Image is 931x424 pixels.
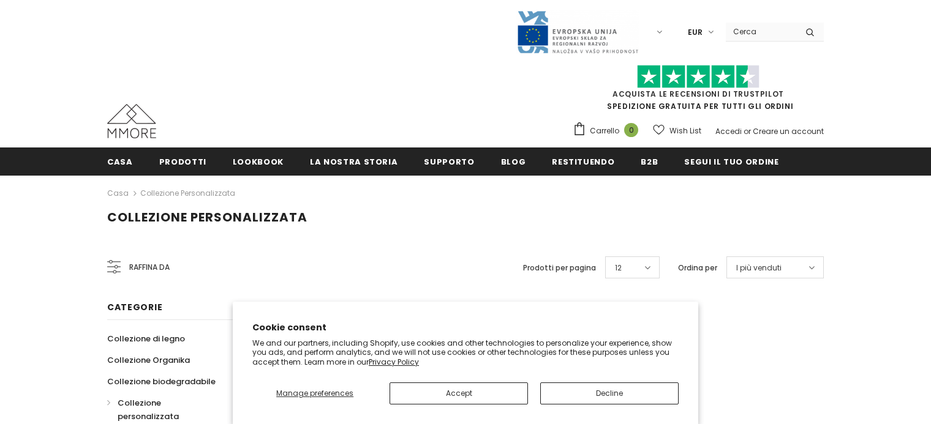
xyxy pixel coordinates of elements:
span: Lookbook [233,156,284,168]
span: Raffina da [129,261,170,274]
a: Privacy Policy [369,357,419,367]
span: Restituendo [552,156,614,168]
a: Collezione biodegradabile [107,371,216,392]
a: supporto [424,147,474,175]
label: Prodotti per pagina [523,262,596,274]
h2: Cookie consent [252,321,679,334]
a: Lookbook [233,147,284,175]
a: Accedi [715,126,742,136]
span: or [744,126,751,136]
a: Carrello 0 [573,122,644,140]
button: Accept [390,382,528,404]
a: Restituendo [552,147,614,175]
a: Collezione di legno [107,328,185,349]
span: 0 [624,123,638,137]
span: Carrello [590,125,619,137]
span: Collezione personalizzata [118,397,179,422]
a: Creare un account [753,126,824,136]
p: We and our partners, including Shopify, use cookies and other technologies to personalize your ex... [252,338,679,367]
span: Collezione di legno [107,333,185,344]
a: Collezione personalizzata [140,188,235,198]
a: Acquista le recensioni di TrustPilot [612,89,784,99]
a: Segui il tuo ordine [684,147,778,175]
a: Prodotti [159,147,206,175]
img: Javni Razpis [516,10,639,54]
a: Casa [107,186,129,201]
button: Manage preferences [252,382,377,404]
a: Javni Razpis [516,26,639,37]
img: Casi MMORE [107,104,156,138]
a: Blog [501,147,526,175]
span: I più venduti [736,262,782,274]
span: 12 [615,262,622,274]
span: Collezione personalizzata [107,209,307,226]
span: SPEDIZIONE GRATUITA PER TUTTI GLI ORDINI [573,70,824,111]
a: B2B [641,147,658,175]
span: Manage preferences [276,388,353,398]
label: Ordina per [678,262,717,274]
a: Collezione Organika [107,349,190,371]
span: EUR [688,26,703,39]
a: Wish List [653,120,701,141]
a: Casa [107,147,133,175]
span: Prodotti [159,156,206,168]
span: Categorie [107,301,162,313]
img: Fidati di Pilot Stars [637,65,759,89]
span: B2B [641,156,658,168]
a: La nostra storia [310,147,398,175]
span: Casa [107,156,133,168]
span: Collezione biodegradabile [107,376,216,387]
span: Segui il tuo ordine [684,156,778,168]
input: Search Site [726,23,796,40]
span: La nostra storia [310,156,398,168]
span: supporto [424,156,474,168]
button: Decline [540,382,679,404]
span: Blog [501,156,526,168]
span: Wish List [669,125,701,137]
span: Collezione Organika [107,354,190,366]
